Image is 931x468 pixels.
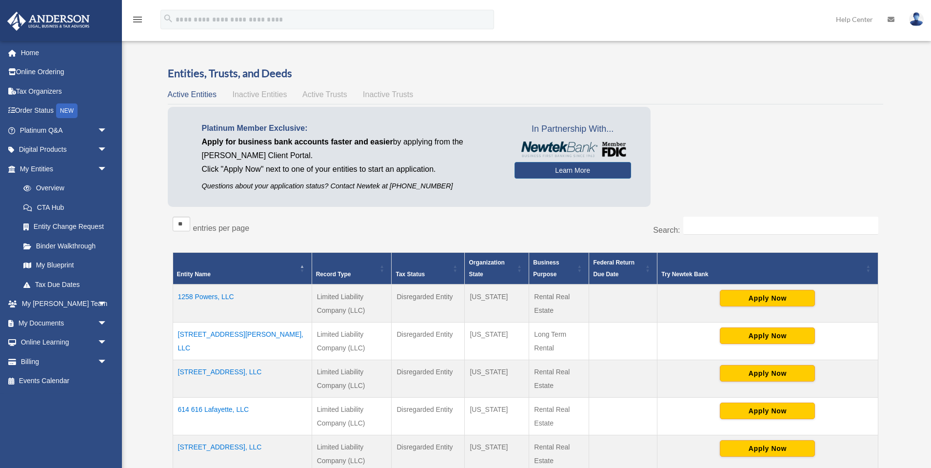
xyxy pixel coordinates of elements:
[312,285,392,323] td: Limited Liability Company (LLC)
[312,253,392,285] th: Record Type: Activate to sort
[173,285,312,323] td: 1258 Powers, LLC
[98,140,117,160] span: arrow_drop_down
[396,271,425,278] span: Tax Status
[163,13,174,24] i: search
[465,285,529,323] td: [US_STATE]
[392,253,465,285] th: Tax Status: Activate to sort
[202,180,500,192] p: Questions about your application status? Contact Newtek at [PHONE_NUMBER]
[98,333,117,353] span: arrow_drop_down
[465,360,529,398] td: [US_STATE]
[720,403,815,419] button: Apply Now
[316,271,351,278] span: Record Type
[529,323,589,360] td: Long Term Rental
[14,275,117,294] a: Tax Due Dates
[7,81,122,101] a: Tax Organizers
[519,142,626,157] img: NewtekBankLogoSM.png
[909,12,924,26] img: User Pic
[177,271,211,278] span: Entity Name
[7,294,122,314] a: My [PERSON_NAME] Teamarrow_drop_down
[515,122,631,137] span: In Partnership With...
[193,224,250,232] label: entries per page
[98,313,117,333] span: arrow_drop_down
[529,360,589,398] td: Rental Real Estate
[392,398,465,435] td: Disregarded Entity
[232,90,287,99] span: Inactive Entities
[392,323,465,360] td: Disregarded Entity
[4,12,93,31] img: Anderson Advisors Platinum Portal
[7,43,122,62] a: Home
[469,259,504,278] span: Organization State
[173,398,312,435] td: 614 616 Lafayette, LLC
[202,135,500,163] p: by applying from the [PERSON_NAME] Client Portal.
[14,217,117,237] a: Entity Change Request
[14,179,112,198] a: Overview
[661,268,863,280] div: Try Newtek Bank
[533,259,559,278] span: Business Purpose
[14,236,117,256] a: Binder Walkthrough
[7,333,122,352] a: Online Learningarrow_drop_down
[593,259,634,278] span: Federal Return Due Date
[720,327,815,344] button: Apply Now
[7,140,122,160] a: Digital Productsarrow_drop_down
[363,90,413,99] span: Inactive Trusts
[720,290,815,306] button: Apply Now
[173,323,312,360] td: [STREET_ADDRESS][PERSON_NAME], LLC
[302,90,347,99] span: Active Trusts
[98,121,117,141] span: arrow_drop_down
[14,198,117,217] a: CTA Hub
[529,285,589,323] td: Rental Real Estate
[7,159,117,179] a: My Entitiesarrow_drop_down
[98,294,117,314] span: arrow_drop_down
[202,122,500,135] p: Platinum Member Exclusive:
[202,138,393,146] span: Apply for business bank accounts faster and easier
[720,365,815,382] button: Apply Now
[515,162,631,179] a: Learn More
[7,352,122,371] a: Billingarrow_drop_down
[168,90,217,99] span: Active Entities
[202,163,500,176] p: Click "Apply Now" next to one of your entities to start an application.
[529,398,589,435] td: Rental Real Estate
[7,101,122,121] a: Order StatusNEW
[465,323,529,360] td: [US_STATE]
[312,360,392,398] td: Limited Liability Company (LLC)
[14,256,117,275] a: My Blueprint
[589,253,657,285] th: Federal Return Due Date: Activate to sort
[7,62,122,82] a: Online Ordering
[173,253,312,285] th: Entity Name: Activate to invert sorting
[7,371,122,391] a: Events Calendar
[312,398,392,435] td: Limited Liability Company (LLC)
[465,253,529,285] th: Organization State: Activate to sort
[653,226,680,234] label: Search:
[132,17,143,25] a: menu
[7,313,122,333] a: My Documentsarrow_drop_down
[56,103,78,118] div: NEW
[168,66,883,81] h3: Entities, Trusts, and Deeds
[392,360,465,398] td: Disregarded Entity
[720,440,815,457] button: Apply Now
[657,253,878,285] th: Try Newtek Bank : Activate to sort
[312,323,392,360] td: Limited Liability Company (LLC)
[465,398,529,435] td: [US_STATE]
[7,121,122,140] a: Platinum Q&Aarrow_drop_down
[98,159,117,179] span: arrow_drop_down
[173,360,312,398] td: [STREET_ADDRESS], LLC
[132,14,143,25] i: menu
[98,352,117,372] span: arrow_drop_down
[529,253,589,285] th: Business Purpose: Activate to sort
[392,285,465,323] td: Disregarded Entity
